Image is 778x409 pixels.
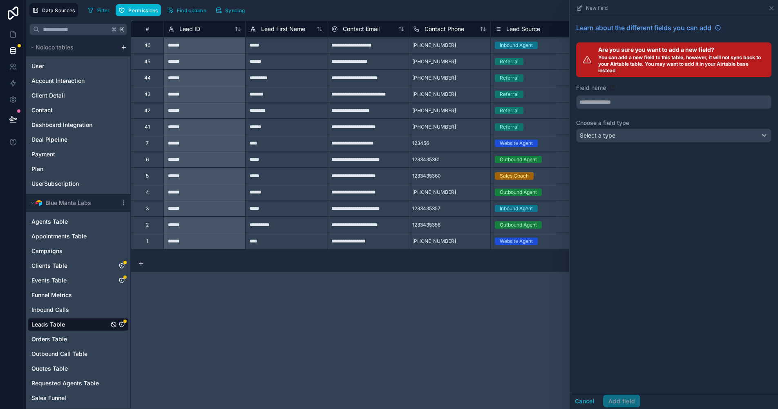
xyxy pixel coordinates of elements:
[28,303,129,316] div: Inbound Calls
[31,136,67,144] span: Deal Pipeline
[31,150,55,158] span: Payment
[598,46,765,54] span: Are you sure you want to add a new field?
[500,42,533,49] div: Inbound Agent
[500,123,519,131] div: Referral
[177,7,206,13] span: Find column
[144,91,150,98] div: 43
[28,177,129,190] div: UserSubscription
[576,23,711,33] span: Learn about the different fields you can add
[28,245,129,258] div: Campaigns
[144,58,150,65] div: 45
[28,230,129,243] div: Appointments Table
[586,5,608,11] span: New field
[576,84,606,92] label: Field name
[28,215,129,228] div: Agents Table
[146,140,149,147] div: 7
[225,7,245,13] span: Syncing
[343,25,380,33] span: Contact Email
[116,4,161,16] button: Permissions
[212,4,248,16] button: Syncing
[36,200,42,206] img: Airtable Logo
[31,77,85,85] span: Account Interaction
[412,222,440,228] span: 1233435358
[500,74,519,82] div: Referral
[261,25,305,33] span: Lead First Name
[212,4,251,16] a: Syncing
[412,189,456,196] span: [PHONE_NUMBER]
[144,42,150,49] div: 46
[144,75,151,81] div: 44
[500,156,537,163] div: Outbound Agent
[500,172,529,180] div: Sales Coach
[570,395,600,408] button: Cancel
[598,54,765,74] span: You can add a new field to this table, however, it will not sync back to your Airtable table. You...
[31,106,53,114] span: Contact
[28,197,117,209] button: Airtable LogoBlue Manta Labs
[28,162,129,176] div: Plan
[45,199,91,207] span: Blue Manta Labs
[412,156,440,163] span: 1233435361
[31,165,43,173] span: Plan
[31,121,92,129] span: Dashboard Integration
[26,38,130,409] div: scrollable content
[412,107,456,114] span: [PHONE_NUMBER]
[31,218,68,226] span: Agents Table
[500,238,533,245] div: Website Agent
[28,289,129,302] div: Funnel Metrics
[36,43,74,51] span: Noloco tables
[28,333,129,346] div: Orders Table
[31,320,65,329] span: Leads Table
[500,91,519,98] div: Referral
[146,156,149,163] div: 6
[119,27,125,32] span: K
[31,291,72,299] span: Funnel Metrics
[28,347,129,360] div: Outbound Call Table
[28,259,129,272] div: Clients Table
[500,189,537,196] div: Outbound Agent
[31,180,79,188] span: UserSubscription
[146,222,149,228] div: 2
[576,129,771,142] button: Select a type
[28,362,129,375] div: Quotes Table
[412,205,440,212] span: 1233435357
[31,379,99,387] span: Requested Agents Table
[128,7,158,13] span: Permissions
[31,335,67,343] span: Orders Table
[164,4,209,16] button: Find column
[28,89,129,102] div: Client Detail
[31,262,67,270] span: Clients Table
[116,4,164,16] a: Permissions
[28,377,129,390] div: Requested Agents Table
[412,140,429,147] span: 123456
[506,25,540,33] span: Lead Source
[28,118,129,131] div: Dashboard Integration
[146,173,149,179] div: 5
[146,189,149,196] div: 4
[500,107,519,114] div: Referral
[28,104,129,117] div: Contact
[28,42,117,53] button: Noloco tables
[42,7,75,13] span: Data Sources
[31,276,67,285] span: Events Table
[145,124,150,130] div: 41
[500,58,519,65] div: Referral
[29,3,78,17] button: Data Sources
[500,221,537,229] div: Outbound Agent
[28,60,129,73] div: User
[500,140,533,147] div: Website Agent
[412,238,456,245] span: [PHONE_NUMBER]
[576,23,721,33] a: Learn about the different fields you can add
[137,26,157,32] div: #
[28,74,129,87] div: Account Interaction
[31,91,65,100] span: Client Detail
[28,148,129,161] div: Payment
[146,205,149,212] div: 3
[97,7,110,13] span: Filter
[146,238,148,245] div: 1
[580,132,615,139] span: Select a type
[412,58,456,65] span: [PHONE_NUMBER]
[31,247,63,255] span: Campaigns
[576,119,771,127] label: Choose a field type
[144,107,150,114] div: 42
[28,318,129,331] div: Leads Table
